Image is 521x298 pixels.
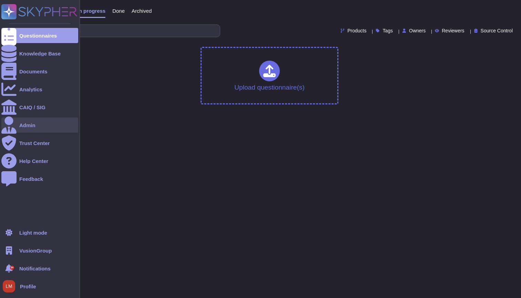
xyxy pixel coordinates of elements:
div: Help Center [19,158,48,164]
a: Trust Center [1,135,78,151]
div: Upload questionnaire(s) [234,61,305,91]
a: Analytics [1,82,78,97]
a: Feedback [1,171,78,186]
a: Questionnaires [1,28,78,43]
button: user [1,279,20,294]
div: 9+ [10,266,14,270]
span: Products [347,28,366,33]
span: Profile [20,284,36,289]
span: VusionGroup [19,248,52,253]
div: Documents [19,69,48,74]
span: Tags [382,28,393,33]
span: Notifications [19,266,51,271]
div: Admin [19,123,35,128]
div: Knowledge Base [19,51,61,56]
div: Light mode [19,230,47,235]
a: CAIQ / SIG [1,100,78,115]
a: Documents [1,64,78,79]
a: Admin [1,117,78,133]
span: Archived [132,8,152,13]
input: Search by keywords [27,25,220,37]
a: Knowledge Base [1,46,78,61]
div: Feedback [19,176,43,182]
div: Trust Center [19,141,50,146]
a: Help Center [1,153,78,168]
div: Questionnaires [19,33,57,38]
img: user [3,280,15,292]
span: In progress [77,8,105,13]
span: Reviewers [442,28,464,33]
span: Owners [409,28,426,33]
div: Analytics [19,87,42,92]
span: Done [112,8,125,13]
div: CAIQ / SIG [19,105,45,110]
span: Source Control [481,28,513,33]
